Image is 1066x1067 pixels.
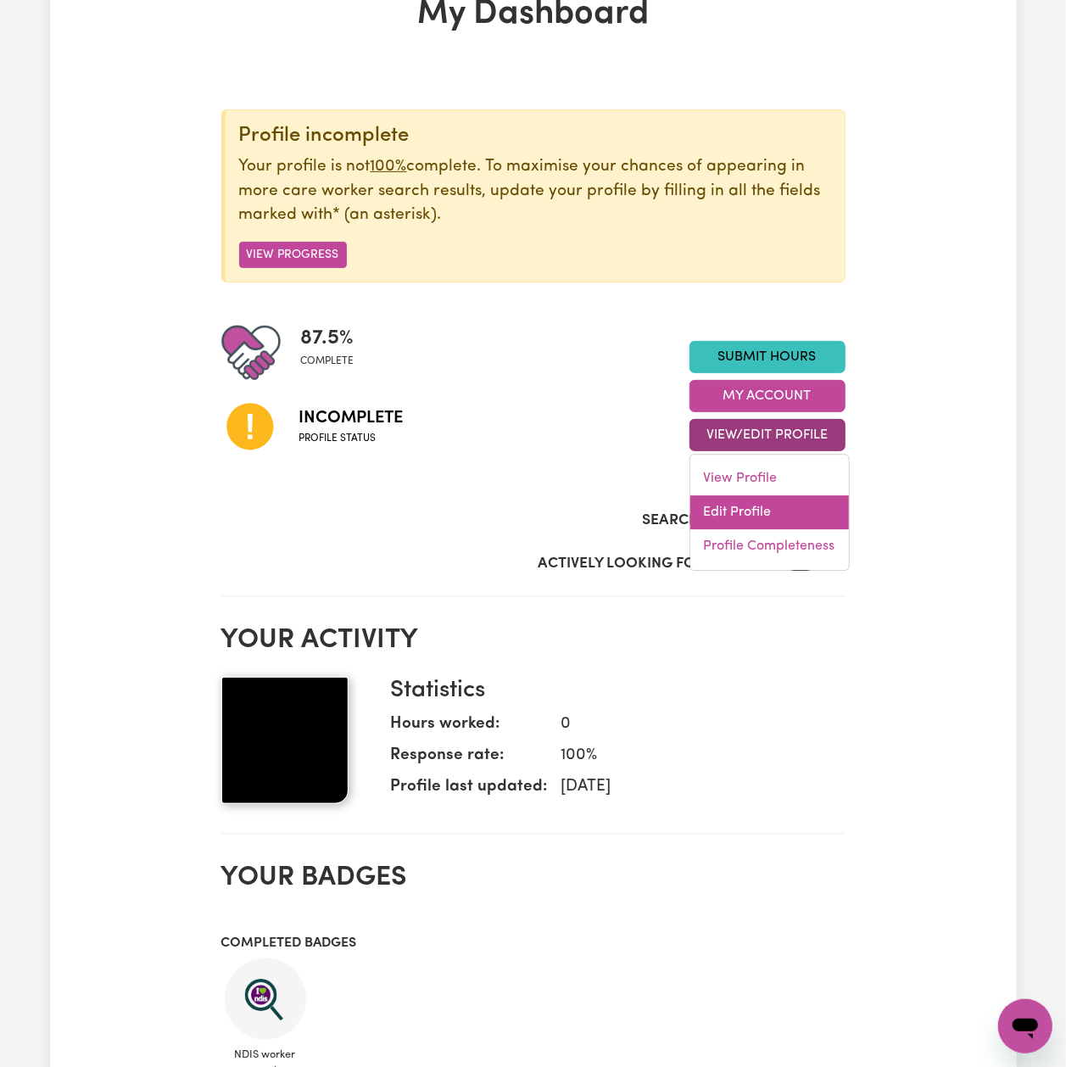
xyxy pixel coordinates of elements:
[391,775,548,807] dt: Profile last updated:
[391,677,832,706] h3: Statistics
[548,744,832,768] dd: 100 %
[301,323,354,354] span: 87.5 %
[539,553,767,575] label: Actively Looking for Clients
[301,354,354,369] span: complete
[643,510,771,532] label: Search Visibility
[221,862,846,894] h2: Your badges
[548,712,832,737] dd: 0
[299,405,404,431] span: Incomplete
[301,323,368,383] div: Profile completeness: 87.5%
[998,999,1052,1053] iframe: Button to launch messaging window
[299,431,404,446] span: Profile status
[690,462,849,496] a: View Profile
[371,159,407,175] u: 100%
[221,624,846,656] h2: Your activity
[239,242,347,268] button: View Progress
[221,677,349,804] img: Your profile picture
[689,455,850,572] div: View/Edit Profile
[391,744,548,775] dt: Response rate:
[221,936,846,952] h3: Completed badges
[239,124,831,148] div: Profile incomplete
[689,380,846,412] button: My Account
[689,419,846,451] button: View/Edit Profile
[689,341,846,373] a: Submit Hours
[548,775,832,800] dd: [DATE]
[690,530,849,564] a: Profile Completeness
[239,155,831,228] p: Your profile is not complete. To maximise your chances of appearing in more care worker search re...
[333,207,438,223] span: an asterisk
[391,712,548,744] dt: Hours worked:
[690,496,849,530] a: Edit Profile
[225,958,306,1040] img: NDIS Worker Screening Verified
